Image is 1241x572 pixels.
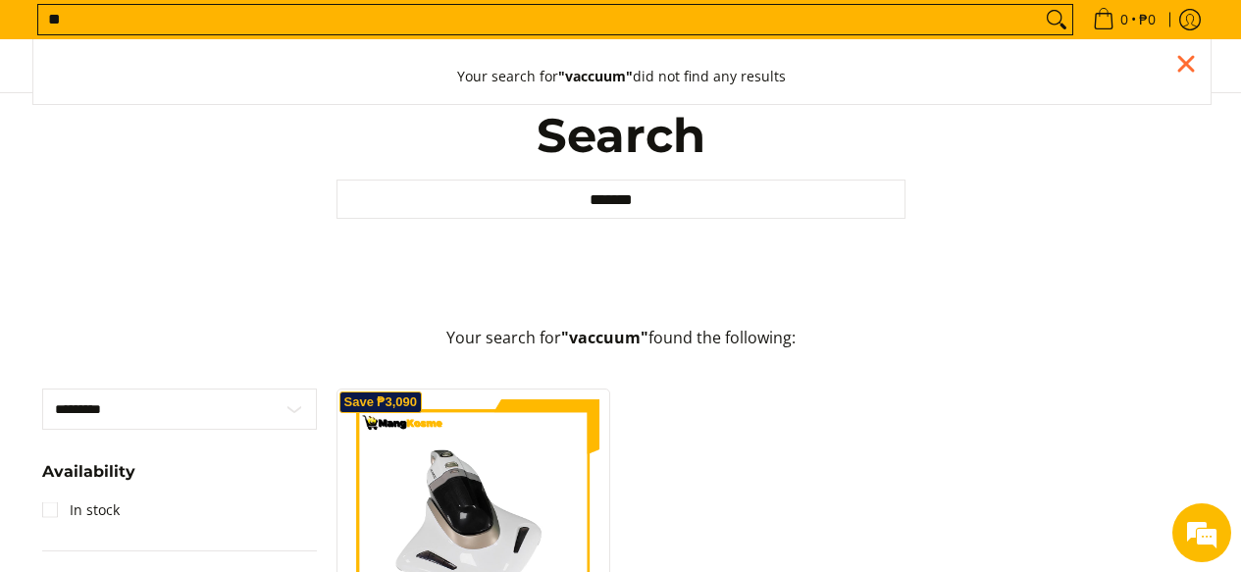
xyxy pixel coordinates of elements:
span: 0 [1117,13,1131,26]
p: Your search for found the following: [42,326,1200,370]
button: Search [1041,5,1072,34]
span: • [1087,9,1162,30]
summary: Open [42,464,135,494]
button: Your search for"vaccuum"did not find any results [438,49,805,104]
a: In stock [42,494,120,526]
h1: Search [336,106,905,165]
strong: "vaccuum" [558,67,633,85]
strong: "vaccuum" [561,327,648,348]
div: Close pop up [1171,49,1201,78]
span: Availability [42,464,135,480]
span: Save ₱3,090 [344,396,418,408]
span: ₱0 [1136,13,1159,26]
